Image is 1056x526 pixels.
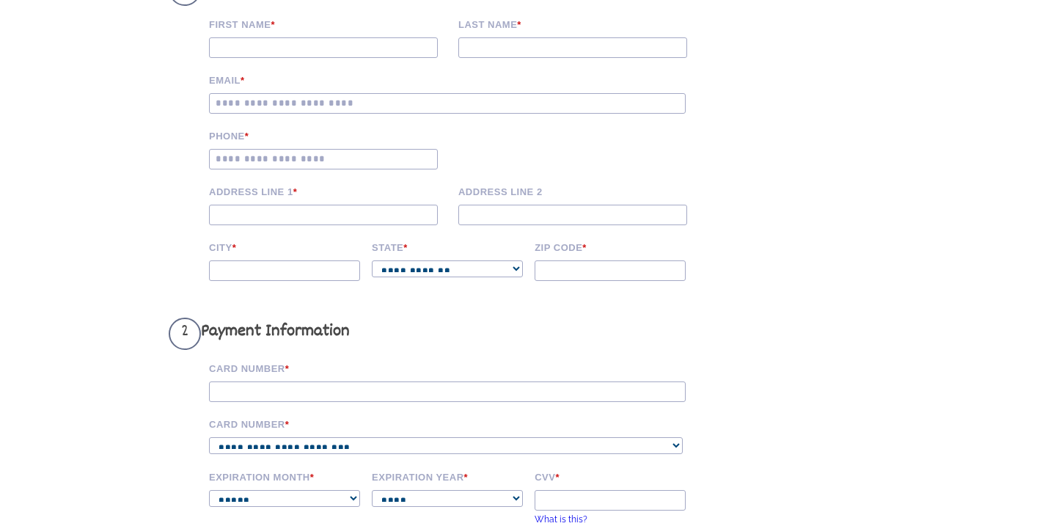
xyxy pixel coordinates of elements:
[372,240,524,253] label: State
[372,470,524,483] label: Expiration Year
[458,184,697,197] label: Address Line 2
[209,128,448,142] label: Phone
[209,417,708,430] label: Card Number
[535,470,687,483] label: CVV
[458,17,697,30] label: Last name
[169,318,708,350] h3: Payment Information
[209,73,708,86] label: Email
[169,318,201,350] span: 2
[209,17,448,30] label: First Name
[535,240,687,253] label: Zip code
[209,470,362,483] label: Expiration Month
[209,184,448,197] label: Address Line 1
[209,240,362,253] label: City
[535,514,587,525] a: What is this?
[209,361,708,374] label: Card Number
